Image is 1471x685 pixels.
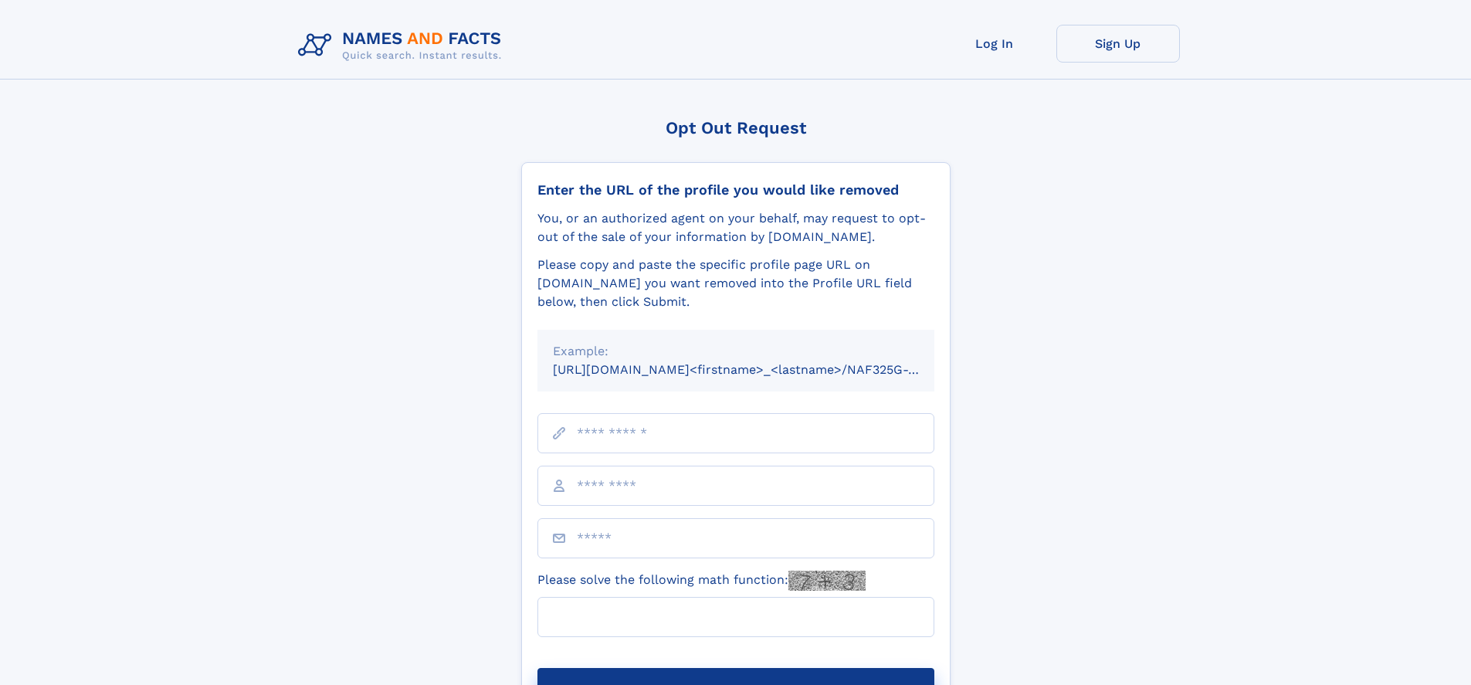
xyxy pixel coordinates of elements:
[933,25,1056,63] a: Log In
[537,256,934,311] div: Please copy and paste the specific profile page URL on [DOMAIN_NAME] you want removed into the Pr...
[553,362,964,377] small: [URL][DOMAIN_NAME]<firstname>_<lastname>/NAF325G-xxxxxxxx
[553,342,919,361] div: Example:
[292,25,514,66] img: Logo Names and Facts
[537,571,866,591] label: Please solve the following math function:
[537,181,934,198] div: Enter the URL of the profile you would like removed
[521,118,951,137] div: Opt Out Request
[537,209,934,246] div: You, or an authorized agent on your behalf, may request to opt-out of the sale of your informatio...
[1056,25,1180,63] a: Sign Up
